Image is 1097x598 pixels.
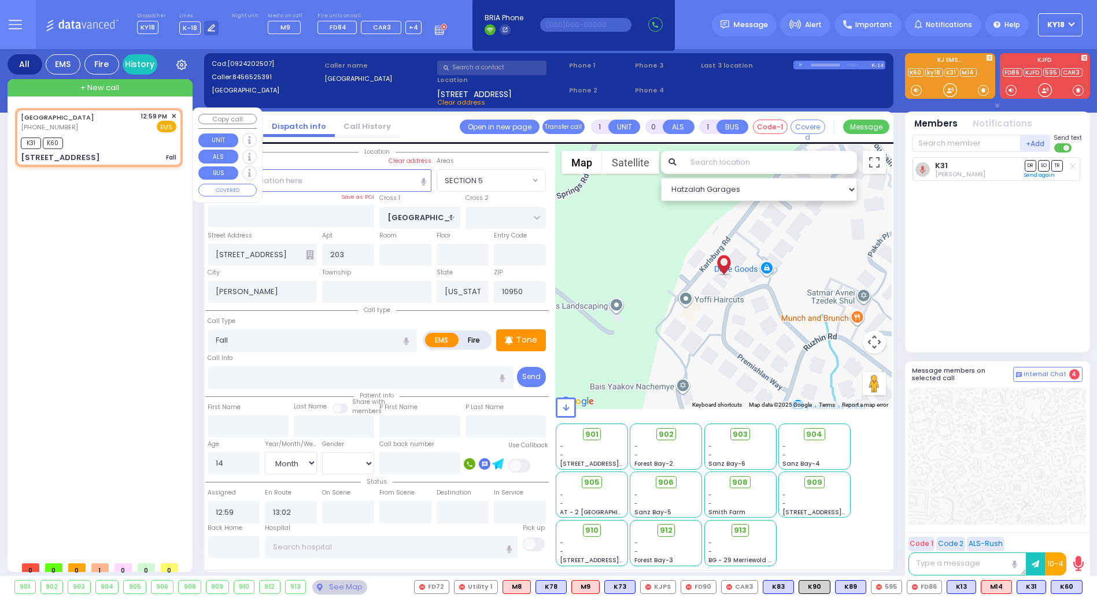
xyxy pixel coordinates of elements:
[379,488,415,497] label: From Scene
[460,120,540,134] a: Open in new page
[1013,367,1083,382] button: Internal Chat 4
[260,581,280,593] div: 912
[425,333,459,347] label: EMS
[306,250,314,259] span: Other building occupants
[634,491,638,499] span: -
[91,563,109,572] span: 1
[584,477,600,488] span: 905
[753,120,788,134] button: Code-1
[322,488,350,497] label: On Scene
[1047,20,1065,30] span: KY18
[46,17,123,32] img: Logo
[352,407,382,415] span: members
[45,563,62,572] span: 0
[458,333,490,347] label: Fire
[335,121,400,132] a: Call History
[138,563,155,572] span: 0
[437,169,546,191] span: SECTION 5
[1069,369,1080,380] span: 4
[925,68,943,77] a: ky18
[634,547,638,556] span: -
[208,523,243,533] label: Back Home
[559,394,597,409] img: Google
[944,68,959,77] a: K31
[569,86,631,95] span: Phone 2
[46,54,80,75] div: EMS
[560,547,564,556] span: -
[41,581,63,593] div: 902
[80,82,119,94] span: + New call
[871,580,902,594] div: 595
[908,537,935,551] button: Code 1
[560,499,564,508] span: -
[907,580,942,594] div: FD86
[726,584,732,590] img: red-radio-icon.svg
[330,23,346,32] span: FD84
[324,61,434,70] label: Caller name
[1003,68,1022,77] a: FD86
[494,231,527,240] label: Entry Code
[733,429,748,440] span: 903
[212,59,321,69] label: Cad:
[913,367,1013,382] h5: Message members on selected call
[212,86,321,95] label: [GEOGRAPHIC_DATA]
[124,581,146,593] div: 905
[915,117,958,131] button: Members
[263,121,335,132] a: Dispatch info
[1004,20,1020,30] span: Help
[733,19,768,31] span: Message
[171,112,176,121] span: ✕
[681,580,716,594] div: FD90
[516,334,537,346] p: Tone
[68,581,90,593] div: 903
[912,584,918,590] img: red-radio-icon.svg
[373,23,391,32] span: CAR3
[280,23,290,32] span: M9
[634,538,638,547] span: -
[43,138,63,149] span: K60
[1024,68,1042,77] a: KJFD
[708,442,712,451] span: -
[409,23,418,32] span: +4
[936,537,965,551] button: Code 2
[585,429,599,440] span: 901
[379,440,434,449] label: Call back number
[198,184,257,196] button: COVERED
[1051,580,1083,594] div: BLS
[876,584,882,590] img: red-radio-icon.svg
[21,138,41,149] span: K31
[466,194,489,203] label: Cross 2
[660,525,673,536] span: 912
[358,306,396,314] span: Call type
[503,580,531,594] div: M8
[602,151,659,174] button: Show satellite imagery
[419,584,425,590] img: red-radio-icon.svg
[782,499,786,508] span: -
[540,18,631,32] input: (000)000-00000
[782,491,786,499] span: -
[569,61,631,70] span: Phone 1
[935,170,985,179] span: Yisroel Feldman
[708,538,712,547] span: -
[863,330,886,354] button: Map camera controls
[634,499,638,508] span: -
[799,580,830,594] div: K90
[198,114,257,125] button: Copy call
[686,584,692,590] img: red-radio-icon.svg
[560,459,670,468] span: [STREET_ADDRESS][PERSON_NAME]
[835,580,866,594] div: BLS
[542,120,585,134] button: Transfer call
[21,113,94,122] a: [GEOGRAPHIC_DATA]
[437,75,565,85] label: Location
[96,581,119,593] div: 904
[157,121,176,132] span: EMS
[635,61,697,70] span: Phone 3
[905,57,995,65] label: KJ EMS...
[782,459,820,468] span: Sanz Bay-4
[560,508,646,517] span: AT - 2 [GEOGRAPHIC_DATA]
[437,488,471,497] label: Destination
[908,68,924,77] a: K60
[84,54,119,75] div: Fire
[763,580,794,594] div: K83
[21,122,78,132] span: [PHONE_NUMBER]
